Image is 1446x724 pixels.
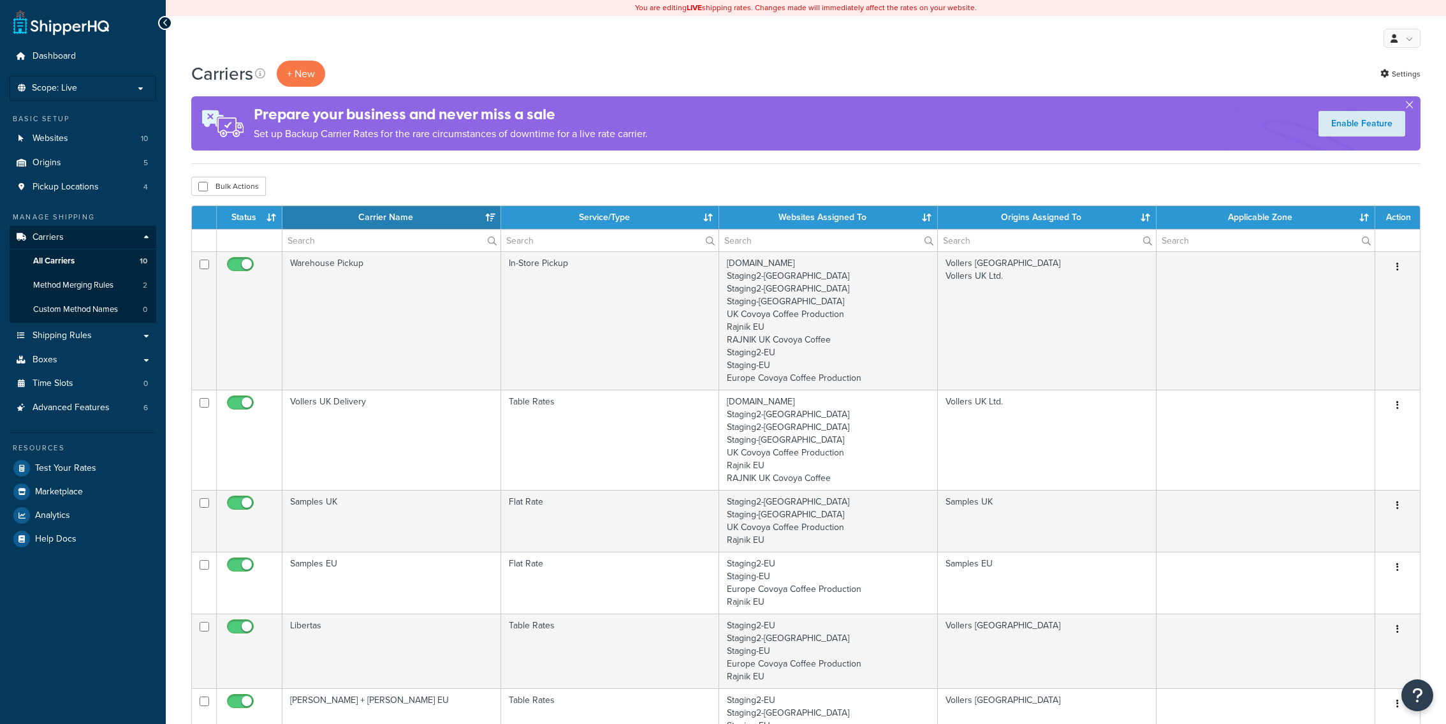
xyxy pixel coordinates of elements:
[10,480,156,503] a: Marketplace
[10,249,156,273] a: All Carriers 10
[32,83,77,94] span: Scope: Live
[191,96,254,151] img: ad-rules-rateshop-fe6ec290ccb7230408bd80ed9643f0289d75e0ffd9eb532fc0e269fcd187b520.png
[10,274,156,297] a: Method Merging Rules 2
[254,104,648,125] h4: Prepare your business and never miss a sale
[10,151,156,175] a: Origins 5
[13,10,109,35] a: ShipperHQ Home
[1380,65,1420,83] a: Settings
[10,443,156,454] div: Resources
[282,614,501,688] td: Libertas
[10,348,156,372] a: Boxes
[10,274,156,297] li: Method Merging Rules
[10,151,156,175] li: Origins
[217,206,282,229] th: Status: activate to sort column ascending
[282,251,501,390] td: Warehouse Pickup
[10,175,156,199] li: Pickup Locations
[33,182,99,193] span: Pickup Locations
[33,133,68,144] span: Websites
[143,304,147,315] span: 0
[282,390,501,490] td: Vollers UK Delivery
[191,177,266,196] button: Bulk Actions
[938,390,1157,490] td: Vollers UK Ltd.
[282,230,500,251] input: Search
[33,403,110,413] span: Advanced Features
[501,206,720,229] th: Service/Type: activate to sort column ascending
[143,182,148,193] span: 4
[1318,111,1405,137] a: Enable Feature
[719,251,938,390] td: [DOMAIN_NAME] Staging2-[GEOGRAPHIC_DATA] Staging2-[GEOGRAPHIC_DATA] Staging-[GEOGRAPHIC_DATA] UK ...
[33,256,75,267] span: All Carriers
[10,528,156,550] a: Help Docs
[35,463,96,474] span: Test Your Rates
[277,61,325,87] button: + New
[33,51,76,62] span: Dashboard
[501,490,720,552] td: Flat Rate
[1157,230,1375,251] input: Search
[10,175,156,199] a: Pickup Locations 4
[719,490,938,552] td: Staging2-[GEOGRAPHIC_DATA] Staging-[GEOGRAPHIC_DATA] UK Covoya Coffee Production Rajnik EU
[33,232,64,243] span: Carriers
[143,378,148,389] span: 0
[143,280,147,291] span: 2
[254,125,648,143] p: Set up Backup Carrier Rates for the rare circumstances of downtime for a live rate carrier.
[938,552,1157,614] td: Samples EU
[282,490,501,552] td: Samples UK
[10,226,156,249] a: Carriers
[1375,206,1420,229] th: Action
[501,614,720,688] td: Table Rates
[141,133,148,144] span: 10
[33,158,61,168] span: Origins
[10,298,156,321] li: Custom Method Names
[10,212,156,223] div: Manage Shipping
[33,304,118,315] span: Custom Method Names
[938,490,1157,552] td: Samples UK
[143,403,148,413] span: 6
[10,226,156,323] li: Carriers
[35,510,70,521] span: Analytics
[719,552,938,614] td: Staging2-EU Staging-EU Europe Covoya Coffee Production Rajnik EU
[719,230,937,251] input: Search
[719,614,938,688] td: Staging2-EU Staging2-[GEOGRAPHIC_DATA] Staging-EU Europe Covoya Coffee Production Rajnik EU
[1157,206,1375,229] th: Applicable Zone: activate to sort column ascending
[10,324,156,348] a: Shipping Rules
[1401,679,1433,711] button: Open Resource Center
[33,378,73,389] span: Time Slots
[10,298,156,321] a: Custom Method Names 0
[501,390,720,490] td: Table Rates
[938,230,1156,251] input: Search
[10,396,156,420] li: Advanced Features
[719,206,938,229] th: Websites Assigned To: activate to sort column ascending
[33,355,57,366] span: Boxes
[35,534,77,545] span: Help Docs
[10,504,156,527] a: Analytics
[10,457,156,480] a: Test Your Rates
[501,230,719,251] input: Search
[140,256,147,267] span: 10
[10,249,156,273] li: All Carriers
[938,614,1157,688] td: Vollers [GEOGRAPHIC_DATA]
[35,487,83,498] span: Marketplace
[10,127,156,151] a: Websites 10
[33,280,113,291] span: Method Merging Rules
[719,390,938,490] td: [DOMAIN_NAME] Staging2-[GEOGRAPHIC_DATA] Staging2-[GEOGRAPHIC_DATA] Staging-[GEOGRAPHIC_DATA] UK ...
[282,206,501,229] th: Carrier Name: activate to sort column ascending
[938,206,1157,229] th: Origins Assigned To: activate to sort column ascending
[501,552,720,614] td: Flat Rate
[282,552,501,614] td: Samples EU
[10,372,156,395] a: Time Slots 0
[687,2,702,13] b: LIVE
[33,330,92,341] span: Shipping Rules
[10,114,156,124] div: Basic Setup
[10,45,156,68] a: Dashboard
[501,251,720,390] td: In-Store Pickup
[143,158,148,168] span: 5
[191,61,253,86] h1: Carriers
[10,396,156,420] a: Advanced Features 6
